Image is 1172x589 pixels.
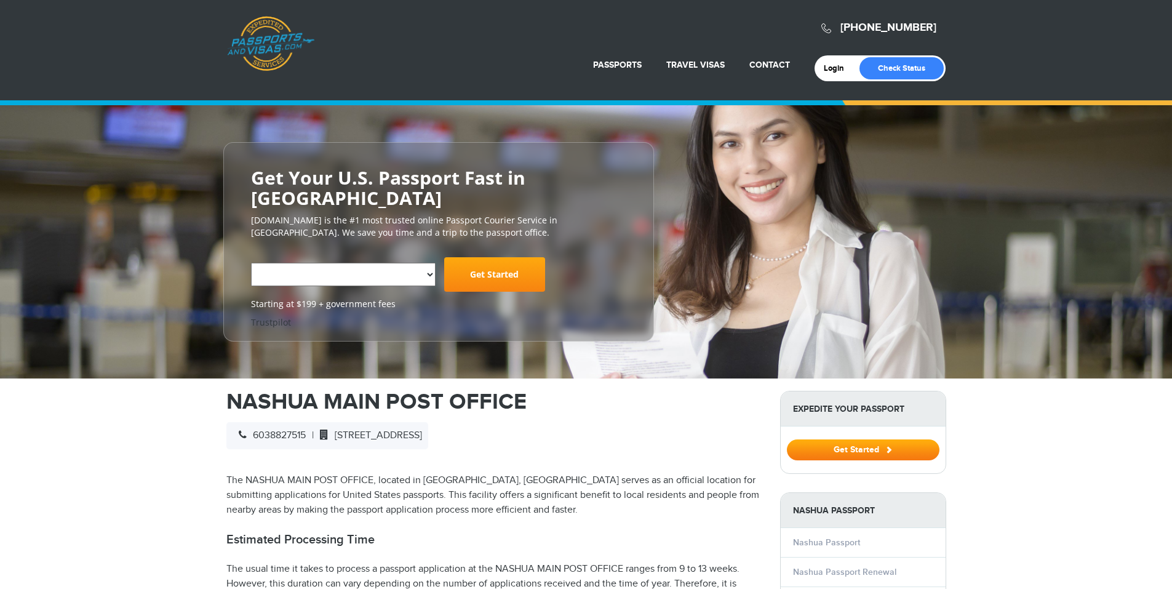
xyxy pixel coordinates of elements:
[781,391,946,427] strong: Expedite Your Passport
[787,439,939,460] button: Get Started
[593,60,642,70] a: Passports
[781,493,946,528] strong: Nashua Passport
[226,473,762,518] p: The NASHUA MAIN POST OFFICE, located in [GEOGRAPHIC_DATA], [GEOGRAPHIC_DATA] serves as an officia...
[226,391,762,413] h1: NASHUA MAIN POST OFFICE
[251,214,626,239] p: [DOMAIN_NAME] is the #1 most trusted online Passport Courier Service in [GEOGRAPHIC_DATA]. We sav...
[749,60,790,70] a: Contact
[251,298,626,310] span: Starting at $199 + government fees
[226,422,428,449] div: |
[227,16,314,71] a: Passports & [DOMAIN_NAME]
[233,430,306,441] span: 6038827515
[444,257,545,292] a: Get Started
[314,430,422,441] span: [STREET_ADDRESS]
[226,532,762,547] h2: Estimated Processing Time
[793,537,860,548] a: Nashua Passport
[793,567,896,577] a: Nashua Passport Renewal
[840,21,936,34] a: [PHONE_NUMBER]
[666,60,725,70] a: Travel Visas
[787,444,939,454] a: Get Started
[824,63,853,73] a: Login
[251,167,626,208] h2: Get Your U.S. Passport Fast in [GEOGRAPHIC_DATA]
[251,316,291,328] a: Trustpilot
[859,57,944,79] a: Check Status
